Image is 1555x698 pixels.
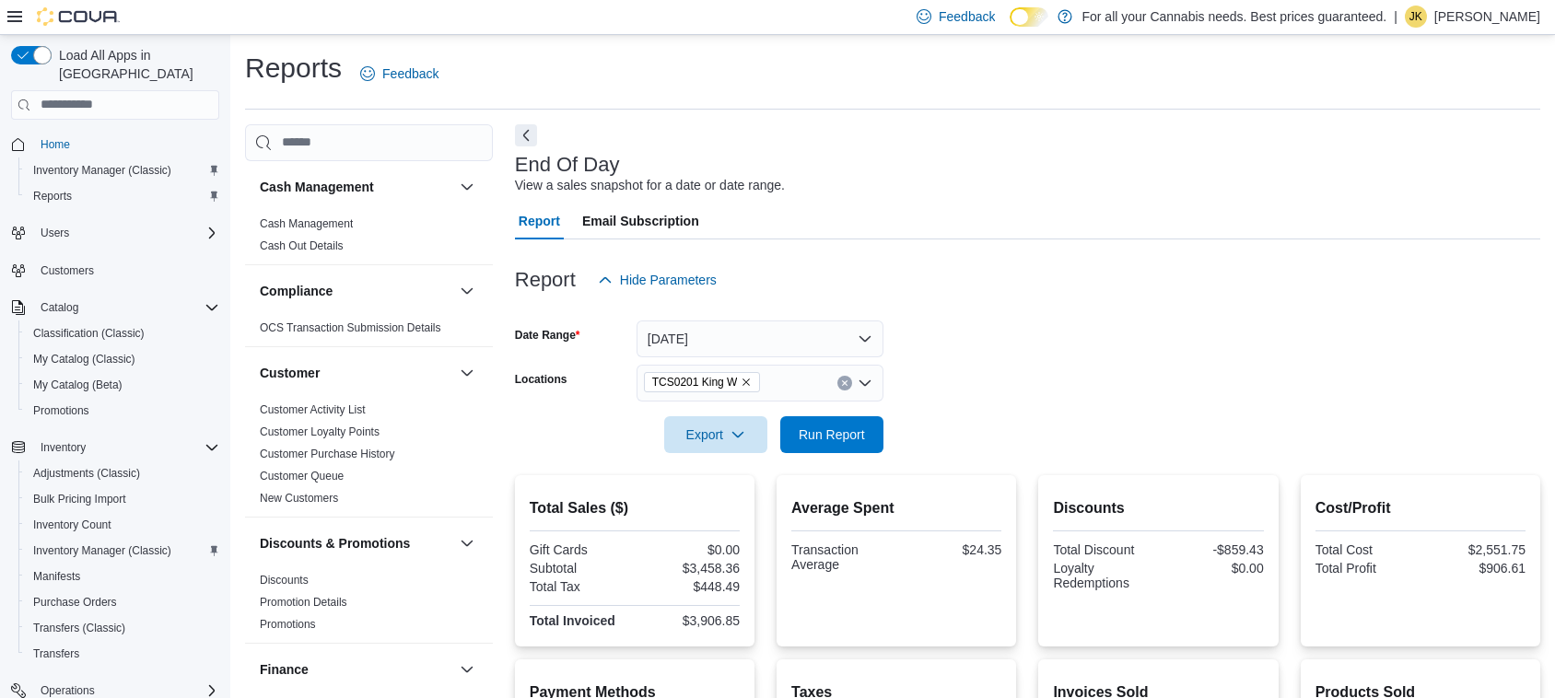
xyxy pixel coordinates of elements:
p: [PERSON_NAME] [1434,6,1540,28]
div: Cash Management [245,213,493,264]
h3: Customer [260,364,320,382]
a: Promotions [26,400,97,422]
button: Users [33,222,76,244]
span: Transfers [26,643,219,665]
button: Export [664,416,767,453]
span: Hide Parameters [620,271,717,289]
p: | [1394,6,1397,28]
a: Transfers [26,643,87,665]
h2: Average Spent [791,497,1001,519]
a: Customer Loyalty Points [260,425,380,438]
a: Bulk Pricing Import [26,488,134,510]
div: Compliance [245,317,493,346]
span: Bulk Pricing Import [26,488,219,510]
p: For all your Cannabis needs. Best prices guaranteed. [1081,6,1386,28]
span: Promotion Details [260,595,347,610]
button: Finance [260,660,452,679]
button: Adjustments (Classic) [18,460,227,486]
a: Inventory Manager (Classic) [26,540,179,562]
div: Subtotal [530,561,631,576]
button: Catalog [33,297,86,319]
span: TCS0201 King W [644,372,761,392]
button: Inventory Manager (Classic) [18,157,227,183]
span: Customer Queue [260,469,344,483]
a: Customer Purchase History [260,448,395,460]
button: Discounts & Promotions [260,534,452,553]
span: Cash Out Details [260,238,344,253]
span: JK [1409,6,1422,28]
a: Customers [33,260,101,282]
button: Open list of options [858,376,872,390]
span: Operations [41,683,95,698]
span: Discounts [260,573,309,587]
span: Inventory Manager (Classic) [33,163,171,178]
span: Catalog [41,300,78,315]
a: My Catalog (Classic) [26,348,143,370]
label: Locations [515,372,567,387]
a: New Customers [260,492,338,505]
button: Cash Management [260,178,452,196]
button: Purchase Orders [18,589,227,615]
h3: Report [515,269,576,291]
span: Home [41,137,70,152]
button: My Catalog (Classic) [18,346,227,372]
span: Inventory Manager (Classic) [26,159,219,181]
span: Bulk Pricing Import [33,492,126,506]
div: Discounts & Promotions [245,569,493,643]
a: Inventory Count [26,514,119,536]
a: Inventory Manager (Classic) [26,159,179,181]
span: Inventory Count [33,518,111,532]
a: Manifests [26,565,88,587]
span: Export [675,416,756,453]
span: Transfers (Classic) [26,617,219,639]
button: Bulk Pricing Import [18,486,227,512]
span: Promotions [260,617,316,632]
button: Next [515,124,537,146]
span: Feedback [382,64,438,83]
div: Gift Cards [530,542,631,557]
span: Manifests [33,569,80,584]
a: Promotions [260,618,316,631]
a: OCS Transaction Submission Details [260,321,441,334]
span: Customer Loyalty Points [260,425,380,439]
span: Adjustments (Classic) [33,466,140,481]
span: Inventory Manager (Classic) [33,543,171,558]
h3: Compliance [260,282,333,300]
span: Inventory Count [26,514,219,536]
span: Customer Purchase History [260,447,395,461]
button: Catalog [4,295,227,320]
span: Customer Activity List [260,402,366,417]
button: Run Report [780,416,883,453]
button: Inventory Manager (Classic) [18,538,227,564]
button: Cash Management [456,176,478,198]
span: Customers [41,263,94,278]
span: Reports [26,185,219,207]
button: Promotions [18,398,227,424]
span: Users [33,222,219,244]
span: Email Subscription [582,203,699,239]
a: My Catalog (Beta) [26,374,130,396]
h2: Cost/Profit [1315,497,1526,519]
span: Home [33,133,219,156]
img: Cova [37,7,120,26]
h3: Cash Management [260,178,374,196]
div: $3,458.36 [638,561,740,576]
button: Reports [18,183,227,209]
button: Compliance [456,280,478,302]
span: Cash Management [260,216,353,231]
button: Finance [456,658,478,681]
button: Classification (Classic) [18,320,227,346]
button: Inventory Count [18,512,227,538]
h1: Reports [245,50,342,87]
a: Discounts [260,574,309,587]
a: Transfers (Classic) [26,617,133,639]
span: Dark Mode [1010,27,1011,28]
span: Run Report [799,425,865,444]
button: Customers [4,257,227,284]
div: Total Discount [1053,542,1154,557]
span: My Catalog (Classic) [33,352,135,366]
span: New Customers [260,491,338,506]
span: My Catalog (Beta) [26,374,219,396]
a: Cash Management [260,217,353,230]
div: Total Tax [530,579,631,594]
